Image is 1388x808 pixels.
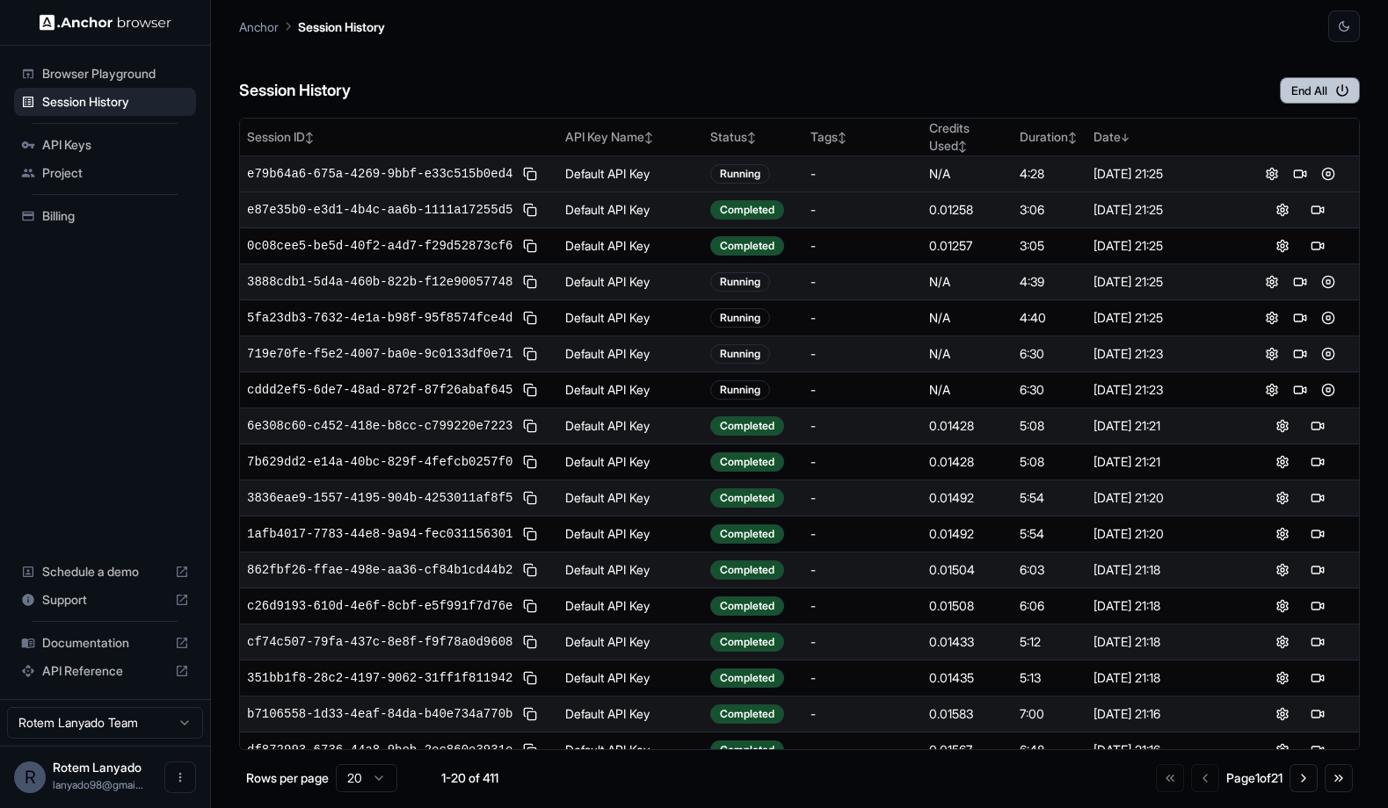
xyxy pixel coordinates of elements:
[810,597,914,615] div: -
[810,128,914,146] div: Tags
[42,207,189,225] span: Billing
[810,165,914,183] div: -
[710,236,784,256] div: Completed
[810,381,914,399] div: -
[558,372,703,408] td: Default API Key
[710,596,784,616] div: Completed
[565,128,696,146] div: API Key Name
[1094,345,1234,363] div: [DATE] 21:23
[1094,201,1234,219] div: [DATE] 21:25
[247,237,512,255] span: 0c08cee5-be5d-40f2-a4d7-f29d52873cf6
[14,558,196,586] div: Schedule a demo
[247,741,512,759] span: df872993-6736-44a8-9beb-2ec860e3931e
[1121,131,1130,144] span: ↓
[247,633,512,651] span: cf74c507-79fa-437c-8e8f-f9f78a0d9608
[558,408,703,444] td: Default API Key
[1280,77,1360,104] button: End All
[558,624,703,660] td: Default API Key
[239,17,385,36] nav: breadcrumb
[14,202,196,230] div: Billing
[710,560,784,580] div: Completed
[1020,561,1079,579] div: 6:03
[164,761,196,793] button: Open menu
[710,416,784,436] div: Completed
[558,660,703,696] td: Default API Key
[929,345,1006,363] div: N/A
[1094,165,1234,183] div: [DATE] 21:25
[1020,705,1079,723] div: 7:00
[1094,128,1234,146] div: Date
[1094,453,1234,471] div: [DATE] 21:21
[42,164,189,182] span: Project
[14,159,196,187] div: Project
[246,769,329,787] p: Rows per page
[1020,525,1079,543] div: 5:54
[1068,131,1077,144] span: ↕
[40,14,171,31] img: Anchor Logo
[710,632,784,652] div: Completed
[1094,705,1234,723] div: [DATE] 21:16
[53,778,143,791] span: lanyado98@gmail.com
[810,273,914,291] div: -
[558,516,703,552] td: Default API Key
[929,309,1006,327] div: N/A
[929,705,1006,723] div: 0.01583
[929,525,1006,543] div: 0.01492
[810,417,914,435] div: -
[810,201,914,219] div: -
[929,381,1006,399] div: N/A
[710,380,770,400] div: Running
[1094,741,1234,759] div: [DATE] 21:16
[929,273,1006,291] div: N/A
[1020,309,1079,327] div: 4:40
[1020,669,1079,687] div: 5:13
[1020,417,1079,435] div: 5:08
[247,489,512,507] span: 3836eae9-1557-4195-904b-4253011af8f5
[710,740,784,760] div: Completed
[1094,417,1234,435] div: [DATE] 21:21
[239,18,279,36] p: Anchor
[14,657,196,685] div: API Reference
[1094,561,1234,579] div: [DATE] 21:18
[558,588,703,624] td: Default API Key
[810,309,914,327] div: -
[14,629,196,657] div: Documentation
[42,591,168,609] span: Support
[810,489,914,507] div: -
[558,264,703,300] td: Default API Key
[1094,309,1234,327] div: [DATE] 21:25
[1226,769,1283,787] div: Page 1 of 21
[1094,633,1234,651] div: [DATE] 21:18
[247,669,512,687] span: 351bb1f8-28c2-4197-9062-31ff1f811942
[644,131,653,144] span: ↕
[1094,597,1234,615] div: [DATE] 21:18
[710,308,770,328] div: Running
[558,156,703,192] td: Default API Key
[710,164,770,184] div: Running
[14,586,196,614] div: Support
[558,336,703,372] td: Default API Key
[1020,273,1079,291] div: 4:39
[1094,273,1234,291] div: [DATE] 21:25
[1020,597,1079,615] div: 6:06
[247,309,512,327] span: 5fa23db3-7632-4e1a-b98f-95f8574fce4d
[42,65,189,83] span: Browser Playground
[247,201,512,219] span: e87e35b0-e3d1-4b4c-aa6b-1111a17255d5
[298,18,385,36] p: Session History
[1094,381,1234,399] div: [DATE] 21:23
[929,597,1006,615] div: 0.01508
[247,381,512,399] span: cddd2ef5-6de7-48ad-872f-87f26abaf645
[247,345,512,363] span: 719e70fe-f5e2-4007-ba0e-9c0133df0e71
[558,192,703,228] td: Default API Key
[53,760,142,775] span: Rotem Lanyado
[42,563,168,581] span: Schedule a demo
[239,78,351,104] h6: Session History
[710,272,770,292] div: Running
[1020,128,1079,146] div: Duration
[14,131,196,159] div: API Keys
[710,524,784,544] div: Completed
[14,761,46,793] div: R
[1020,453,1079,471] div: 5:08
[1020,489,1079,507] div: 5:54
[247,453,512,471] span: 7b629dd2-e14a-40bc-829f-4fefcb0257f0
